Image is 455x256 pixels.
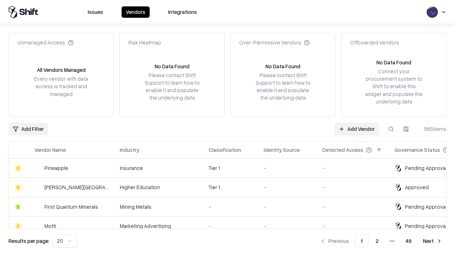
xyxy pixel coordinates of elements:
[122,6,150,18] button: Vendors
[322,146,363,154] div: Detected Access
[316,235,446,247] nav: pagination
[44,183,108,191] div: [PERSON_NAME][GEOGRAPHIC_DATA]
[120,146,139,154] div: Industry
[364,68,423,105] div: Connect your procurement system to Shift to enable this widget and populate the underlying data
[418,125,446,133] div: 965 items
[264,164,311,172] div: -
[120,183,197,191] div: Higher Education
[355,235,369,247] button: 1
[15,203,22,210] div: B
[9,237,49,245] p: Results per page:
[405,183,429,191] div: Approved
[32,75,91,97] div: Every vendor with data access is tracked and managed
[264,183,311,191] div: -
[266,63,300,70] div: No Data Found
[350,39,399,46] div: Offboarded Vendors
[264,203,311,210] div: -
[400,235,417,247] button: 49
[15,222,22,229] div: C
[84,6,107,18] button: Issues
[322,222,383,230] div: -
[120,164,197,172] div: Insurance
[9,123,48,135] button: Add Filter
[34,222,42,229] img: Motti
[322,203,383,210] div: -
[395,146,440,154] div: Governance Status
[370,235,384,247] button: 2
[34,146,66,154] div: Vendor Name
[120,203,197,210] div: Mining Metals
[264,222,311,230] div: -
[34,203,42,210] img: First Quantum Minerals
[209,203,252,210] div: -
[322,183,383,191] div: -
[15,184,22,191] div: C
[419,235,446,247] button: Next
[239,39,310,46] div: Over-Permissive Vendors
[44,222,56,230] div: Motti
[209,164,252,172] div: Tier 1
[405,164,447,172] div: Pending Approval
[322,164,383,172] div: -
[128,39,161,46] div: Risk Heatmap
[44,164,68,172] div: Pineapple
[209,183,252,191] div: Tier 1
[376,59,411,66] div: No Data Found
[44,203,98,210] div: First Quantum Minerals
[37,66,86,74] div: All Vendors Managed
[405,203,447,210] div: Pending Approval
[17,39,74,46] div: Unmanaged Access
[34,165,42,172] img: Pineapple
[209,146,241,154] div: Classification
[405,222,447,230] div: Pending Approval
[264,146,300,154] div: Identity Source
[15,165,22,172] div: C
[209,222,252,230] div: -
[253,71,312,102] div: Please contact Shift Support to learn how to enable it and populate the underlying data
[120,222,197,230] div: Marketing Advertising
[34,184,42,191] img: Reichman University
[155,63,189,70] div: No Data Found
[334,123,379,135] a: Add Vendor
[143,71,202,102] div: Please contact Shift Support to learn how to enable it and populate the underlying data
[164,6,201,18] button: Integrations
